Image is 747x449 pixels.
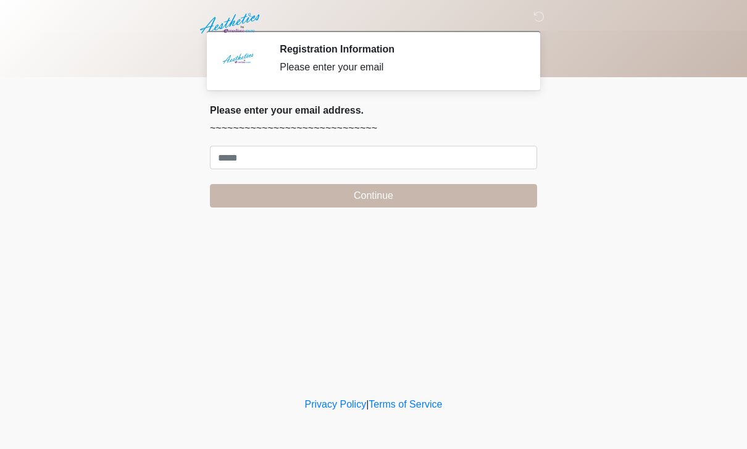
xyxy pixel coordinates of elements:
p: ~~~~~~~~~~~~~~~~~~~~~~~~~~~~~ [210,121,537,136]
button: Continue [210,184,537,208]
h2: Registration Information [280,43,519,55]
img: Agent Avatar [219,43,256,80]
h2: Please enter your email address. [210,104,537,116]
img: Aesthetics by Emediate Cure Logo [198,9,265,38]
a: Terms of Service [369,399,442,409]
a: | [366,399,369,409]
a: Privacy Policy [305,399,367,409]
div: Please enter your email [280,60,519,75]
